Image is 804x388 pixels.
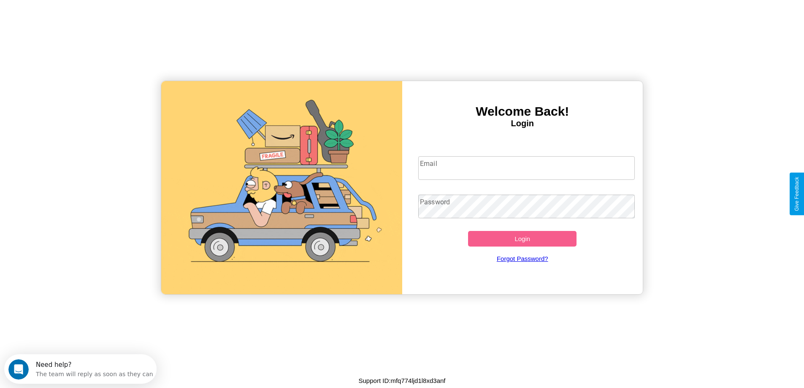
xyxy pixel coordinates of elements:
iframe: Intercom live chat discovery launcher [4,354,157,384]
img: gif [161,81,402,294]
div: Open Intercom Messenger [3,3,157,27]
h3: Welcome Back! [402,104,643,119]
iframe: Intercom live chat [8,359,29,380]
div: Need help? [32,7,149,14]
a: Forgot Password? [414,247,631,271]
button: Login [468,231,577,247]
div: Give Feedback [794,177,800,211]
p: Support ID: mfq774ljd1l8xd3anf [359,375,446,386]
div: The team will reply as soon as they can [32,14,149,23]
h4: Login [402,119,643,128]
